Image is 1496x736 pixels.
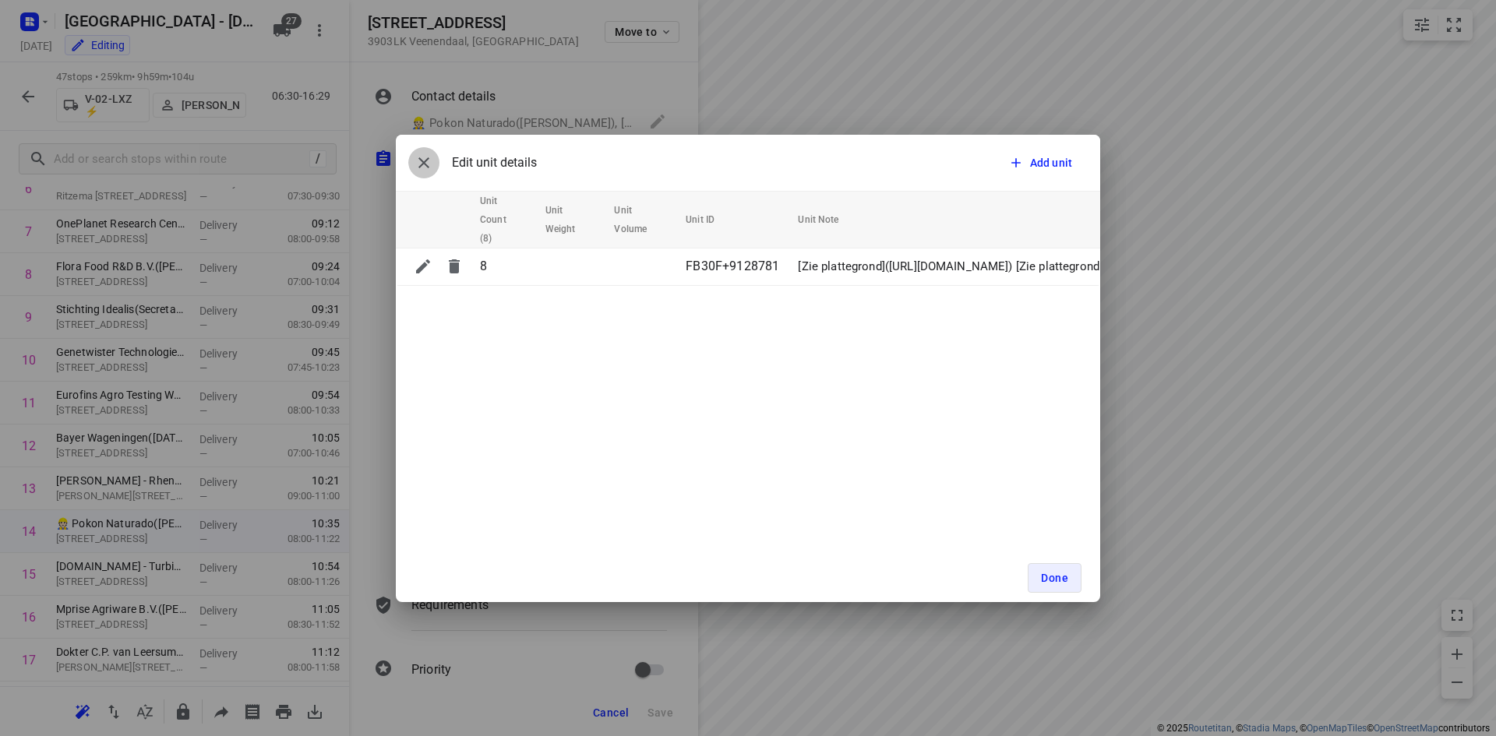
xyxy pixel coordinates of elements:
[1002,149,1081,177] button: Add unit
[798,210,859,229] span: Unit Note
[408,147,537,178] div: Edit unit details
[1030,155,1072,171] span: Add unit
[439,251,470,282] button: Delete
[408,251,439,282] button: Edit
[686,210,735,229] span: Unit ID
[545,201,596,238] span: Unit Weight
[1041,572,1068,584] span: Done
[480,192,527,248] span: Unit Count (8)
[614,201,667,238] span: Unit Volume
[474,248,539,285] td: 8
[679,248,792,285] td: FB30F+9128781
[1028,563,1081,593] button: Done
